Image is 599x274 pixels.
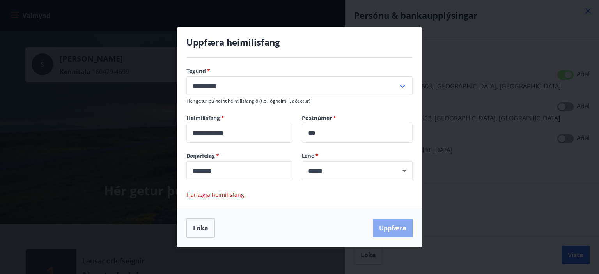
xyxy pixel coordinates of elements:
[186,97,310,104] span: Hér getur þú nefnt heimilisfangið (t.d. lögheimili, aðsetur)
[373,219,413,237] button: Uppfæra
[399,166,410,177] button: Open
[302,152,413,160] span: Land
[186,124,292,143] div: Heimilisfang
[186,161,292,180] div: Bæjarfélag
[186,152,292,160] label: Bæjarfélag
[186,218,215,238] button: Loka
[186,191,244,198] span: Fjarlægja heimilisfang
[302,114,413,122] label: Póstnúmer
[186,114,292,122] label: Heimilisfang
[186,36,413,48] h4: Uppfæra heimilisfang
[186,67,413,75] label: Tegund
[302,124,413,143] div: Póstnúmer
